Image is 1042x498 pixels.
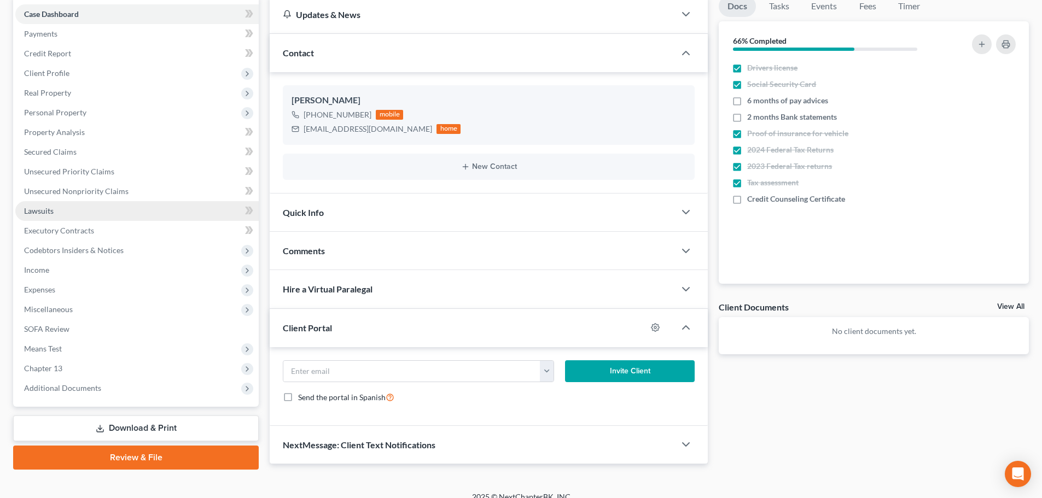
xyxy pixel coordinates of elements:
[747,177,799,188] span: Tax assessment
[1005,461,1031,487] div: Open Intercom Messenger
[298,392,386,402] span: Send the portal in Spanish
[24,245,124,255] span: Codebtors Insiders & Notices
[376,110,403,120] div: mobile
[24,147,77,156] span: Secured Claims
[719,301,789,313] div: Client Documents
[283,361,540,382] input: Enter email
[15,221,259,241] a: Executory Contracts
[24,127,85,137] span: Property Analysis
[283,48,314,58] span: Contact
[24,167,114,176] span: Unsecured Priority Claims
[283,245,325,256] span: Comments
[24,226,94,235] span: Executory Contracts
[13,415,259,441] a: Download & Print
[24,383,101,392] span: Additional Documents
[24,364,62,373] span: Chapter 13
[24,186,129,196] span: Unsecured Nonpriority Claims
[24,88,71,97] span: Real Property
[283,9,662,20] div: Updates & News
[292,94,686,107] div: [PERSON_NAME]
[24,344,62,353] span: Means Test
[283,323,332,333] span: Client Portal
[15,122,259,142] a: Property Analysis
[747,144,834,155] span: 2024 Federal Tax Returns
[24,29,57,38] span: Payments
[283,207,324,218] span: Quick Info
[304,124,432,134] div: [EMAIL_ADDRESS][DOMAIN_NAME]
[747,194,845,204] span: Credit Counseling Certificate
[747,79,816,90] span: Social Security Card
[15,24,259,44] a: Payments
[15,142,259,162] a: Secured Claims
[436,124,461,134] div: home
[747,161,832,172] span: 2023 Federal Tax returns
[292,162,686,171] button: New Contact
[733,36,787,45] strong: 66% Completed
[24,68,69,78] span: Client Profile
[15,181,259,201] a: Unsecured Nonpriority Claims
[24,324,69,333] span: SOFA Review
[24,285,55,294] span: Expenses
[565,360,695,382] button: Invite Client
[283,440,435,450] span: NextMessage: Client Text Notifications
[24,265,49,274] span: Income
[15,319,259,339] a: SOFA Review
[15,201,259,221] a: Lawsuits
[747,95,828,106] span: 6 months of pay advices
[15,4,259,24] a: Case Dashboard
[304,109,371,120] div: [PHONE_NUMBER]
[747,128,848,139] span: Proof of insurance for vehicle
[24,304,73,314] span: Miscellaneous
[727,326,1020,337] p: No client documents yet.
[13,446,259,470] a: Review & File
[24,108,86,117] span: Personal Property
[747,62,797,73] span: Drivers license
[283,284,372,294] span: Hire a Virtual Paralegal
[747,112,837,122] span: 2 months Bank statements
[15,44,259,63] a: Credit Report
[997,303,1024,310] a: View All
[15,162,259,181] a: Unsecured Priority Claims
[24,206,54,215] span: Lawsuits
[24,49,71,58] span: Credit Report
[24,9,79,19] span: Case Dashboard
